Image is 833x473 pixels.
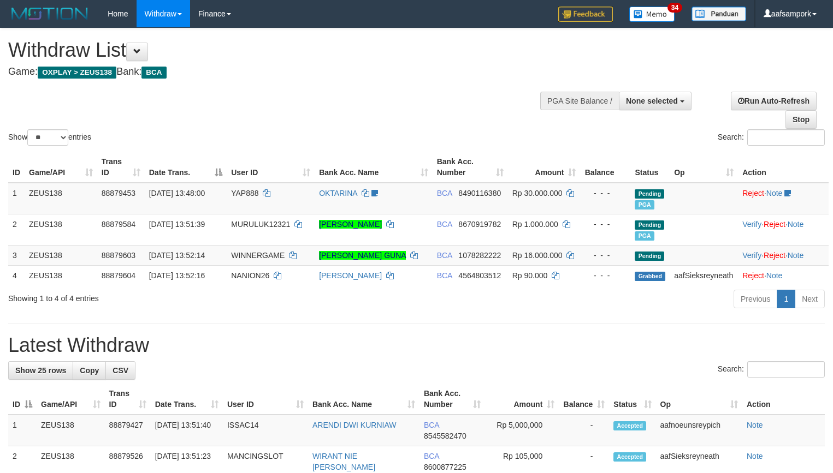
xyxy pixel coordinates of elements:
[231,251,285,260] span: WINNERGAME
[747,129,825,146] input: Search:
[151,415,223,446] td: [DATE] 13:51:40
[319,251,406,260] a: [PERSON_NAME] GUNA
[105,361,135,380] a: CSV
[742,251,761,260] a: Verify
[635,272,665,281] span: Grabbed
[764,220,785,229] a: Reject
[580,152,630,183] th: Balance
[15,366,66,375] span: Show 25 rows
[8,334,825,356] h1: Latest Withdraw
[777,290,795,308] a: 1
[319,189,357,197] a: OKTARINA
[609,384,655,415] th: Status: activate to sort column ascending
[635,252,664,261] span: Pending
[742,220,761,229] a: Verify
[38,67,116,79] span: OXPLAY > ZEUS138
[559,384,609,415] th: Balance: activate to sort column ascending
[437,220,452,229] span: BCA
[485,384,559,415] th: Amount: activate to sort column ascending
[8,245,25,265] td: 3
[8,289,339,304] div: Showing 1 to 4 of 4 entries
[37,384,105,415] th: Game/API: activate to sort column ascending
[619,92,692,110] button: None selected
[433,152,508,183] th: Bank Acc. Number: activate to sort column ascending
[437,271,452,280] span: BCA
[424,452,439,460] span: BCA
[102,251,135,260] span: 88879603
[25,245,97,265] td: ZEUS138
[151,384,223,415] th: Date Trans.: activate to sort column ascending
[738,214,829,245] td: · ·
[8,152,25,183] th: ID
[766,271,783,280] a: Note
[734,290,777,308] a: Previous
[8,67,545,77] h4: Game: Bank:
[747,452,763,460] a: Note
[141,67,166,79] span: BCA
[37,415,105,446] td: ZEUS138
[731,92,817,110] a: Run Auto-Refresh
[105,415,151,446] td: 88879427
[742,271,764,280] a: Reject
[635,189,664,199] span: Pending
[718,361,825,378] label: Search:
[738,183,829,214] td: ·
[559,415,609,446] td: -
[458,220,501,229] span: Copy 8670919782 to clipboard
[738,245,829,265] td: · ·
[656,415,742,446] td: aafnoeunsreypich
[512,189,563,197] span: Rp 30.000.000
[629,7,675,22] img: Button%20Memo.svg
[738,152,829,183] th: Action
[512,251,563,260] span: Rp 16.000.000
[8,265,25,285] td: 4
[512,220,558,229] span: Rp 1.000.000
[788,251,804,260] a: Note
[635,231,654,241] span: Marked by aafnoeunsreypich
[97,152,145,183] th: Trans ID: activate to sort column ascending
[102,220,135,229] span: 88879584
[149,220,205,229] span: [DATE] 13:51:39
[458,189,501,197] span: Copy 8490116380 to clipboard
[149,271,205,280] span: [DATE] 13:52:16
[635,200,654,209] span: Marked by aafmaleo
[584,270,626,281] div: - - -
[742,189,764,197] a: Reject
[795,290,825,308] a: Next
[145,152,227,183] th: Date Trans.: activate to sort column descending
[319,220,382,229] a: [PERSON_NAME]
[670,265,738,285] td: aafSieksreyneath
[742,384,825,415] th: Action
[584,188,626,199] div: - - -
[8,129,91,146] label: Show entries
[25,183,97,214] td: ZEUS138
[630,152,670,183] th: Status
[8,384,37,415] th: ID: activate to sort column descending
[319,271,382,280] a: [PERSON_NAME]
[8,415,37,446] td: 1
[8,5,91,22] img: MOTION_logo.png
[113,366,128,375] span: CSV
[80,366,99,375] span: Copy
[231,189,258,197] span: YAP888
[747,421,763,429] a: Note
[73,361,106,380] a: Copy
[718,129,825,146] label: Search:
[308,384,420,415] th: Bank Acc. Name: activate to sort column ascending
[8,361,73,380] a: Show 25 rows
[149,189,205,197] span: [DATE] 13:48:00
[626,97,678,105] span: None selected
[635,220,664,230] span: Pending
[613,421,646,430] span: Accepted
[747,361,825,378] input: Search:
[25,214,97,245] td: ZEUS138
[420,384,486,415] th: Bank Acc. Number: activate to sort column ascending
[105,384,151,415] th: Trans ID: activate to sort column ascending
[437,251,452,260] span: BCA
[231,220,290,229] span: MURULUK12321
[613,452,646,462] span: Accepted
[8,214,25,245] td: 2
[231,271,269,280] span: NANION26
[424,421,439,429] span: BCA
[656,384,742,415] th: Op: activate to sort column ascending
